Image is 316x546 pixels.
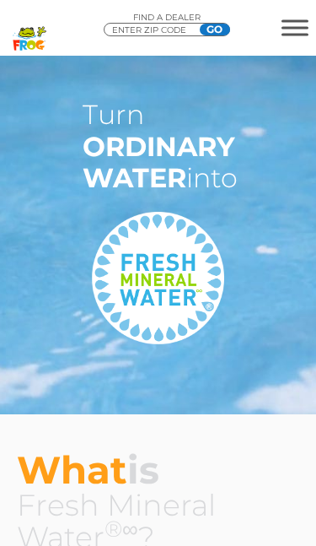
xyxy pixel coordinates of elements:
[281,19,308,35] button: MENU
[4,5,55,51] img: Frog Products Logo
[104,516,138,543] sup: ®∞
[83,130,235,195] span: ORDINARY WATER
[17,446,127,493] span: What
[17,450,299,489] h2: is
[104,13,230,23] p: Find A Dealer
[200,24,230,35] input: GO
[83,99,234,194] h2: Turn into
[92,212,225,345] img: fresh-mineral-water-logo-medium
